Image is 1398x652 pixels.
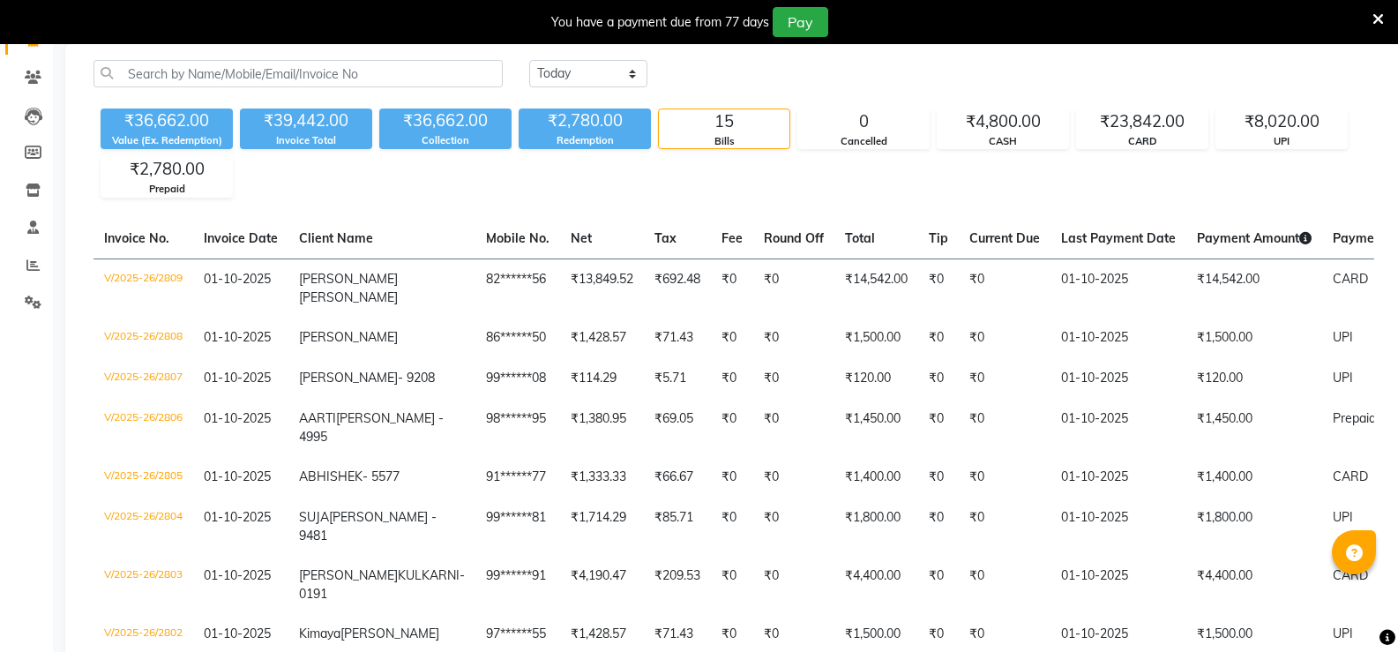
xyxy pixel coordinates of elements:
div: You have a payment due from 77 days [551,13,769,32]
td: 01-10-2025 [1050,498,1186,556]
td: V/2025-26/2804 [93,498,193,556]
span: [PERSON_NAME] [299,370,398,386]
span: 01-10-2025 [204,271,271,287]
span: UPI [1333,626,1353,641]
div: Value (Ex. Redemption) [101,133,233,148]
span: SUJA [299,509,329,525]
td: 01-10-2025 [1050,399,1186,457]
td: 01-10-2025 [1050,318,1186,358]
div: Cancelled [798,134,929,149]
span: [PERSON_NAME] - 4995 [299,410,444,445]
td: ₹0 [711,556,753,614]
td: ₹0 [753,318,834,358]
td: ₹1,450.00 [1186,399,1322,457]
span: - 5577 [363,468,400,484]
td: ₹0 [959,259,1050,318]
td: ₹0 [959,399,1050,457]
div: ₹4,800.00 [938,109,1068,134]
div: CASH [938,134,1068,149]
td: ₹69.05 [644,399,711,457]
div: ₹36,662.00 [101,109,233,133]
span: Fee [721,230,743,246]
td: V/2025-26/2805 [93,457,193,498]
td: ₹1,500.00 [1186,318,1322,358]
div: ₹39,442.00 [240,109,372,133]
span: Payment Amount [1197,230,1312,246]
span: 01-10-2025 [204,410,271,426]
td: ₹0 [711,498,753,556]
td: ₹0 [753,457,834,498]
td: ₹0 [959,498,1050,556]
td: ₹1,450.00 [834,399,918,457]
span: Current Due [969,230,1040,246]
div: UPI [1216,134,1347,149]
span: ABHISHEK [299,468,363,484]
td: ₹0 [753,259,834,318]
span: [PERSON_NAME] [299,271,398,287]
td: ₹1,380.95 [560,399,644,457]
td: ₹209.53 [644,556,711,614]
div: ₹36,662.00 [379,109,512,133]
span: CARD [1333,468,1368,484]
div: ₹8,020.00 [1216,109,1347,134]
td: V/2025-26/2808 [93,318,193,358]
span: Last Payment Date [1061,230,1176,246]
td: ₹0 [918,358,959,399]
td: ₹5.71 [644,358,711,399]
div: Prepaid [101,182,232,197]
span: 01-10-2025 [204,626,271,641]
span: Total [845,230,875,246]
span: Invoice Date [204,230,278,246]
td: 01-10-2025 [1050,457,1186,498]
span: [PERSON_NAME] [299,329,398,345]
button: Pay [773,7,828,37]
span: 01-10-2025 [204,509,271,525]
td: ₹0 [753,399,834,457]
span: Round Off [764,230,824,246]
td: ₹1,428.57 [560,318,644,358]
td: ₹0 [711,457,753,498]
span: AARTI [299,410,336,426]
div: Invoice Total [240,133,372,148]
span: Invoice No. [104,230,169,246]
span: UPI [1333,370,1353,386]
td: V/2025-26/2809 [93,259,193,318]
td: ₹0 [918,318,959,358]
td: ₹120.00 [834,358,918,399]
td: ₹0 [711,358,753,399]
td: ₹4,190.47 [560,556,644,614]
td: ₹1,714.29 [560,498,644,556]
span: [PERSON_NAME] [299,289,398,305]
span: [PERSON_NAME] - 9481 [299,509,437,543]
div: 15 [659,109,789,134]
td: ₹0 [918,259,959,318]
span: Client Name [299,230,373,246]
td: ₹0 [711,259,753,318]
span: UPI [1333,509,1353,525]
td: ₹0 [918,556,959,614]
span: Kimaya [299,626,340,641]
td: ₹0 [959,318,1050,358]
span: 01-10-2025 [204,468,271,484]
td: ₹1,800.00 [1186,498,1322,556]
td: ₹14,542.00 [834,259,918,318]
td: V/2025-26/2806 [93,399,193,457]
span: CARD [1333,271,1368,287]
td: ₹0 [711,318,753,358]
td: ₹0 [959,358,1050,399]
span: 01-10-2025 [204,370,271,386]
div: ₹2,780.00 [101,157,232,182]
td: ₹1,333.33 [560,457,644,498]
span: Tax [654,230,677,246]
td: ₹114.29 [560,358,644,399]
div: ₹2,780.00 [519,109,651,133]
span: Prepaid [1333,410,1376,426]
td: ₹66.67 [644,457,711,498]
input: Search by Name/Mobile/Email/Invoice No [93,60,503,87]
span: - 9208 [398,370,435,386]
span: UPI [1333,329,1353,345]
td: V/2025-26/2803 [93,556,193,614]
span: [PERSON_NAME] [340,626,439,641]
td: ₹1,400.00 [834,457,918,498]
div: CARD [1077,134,1207,149]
